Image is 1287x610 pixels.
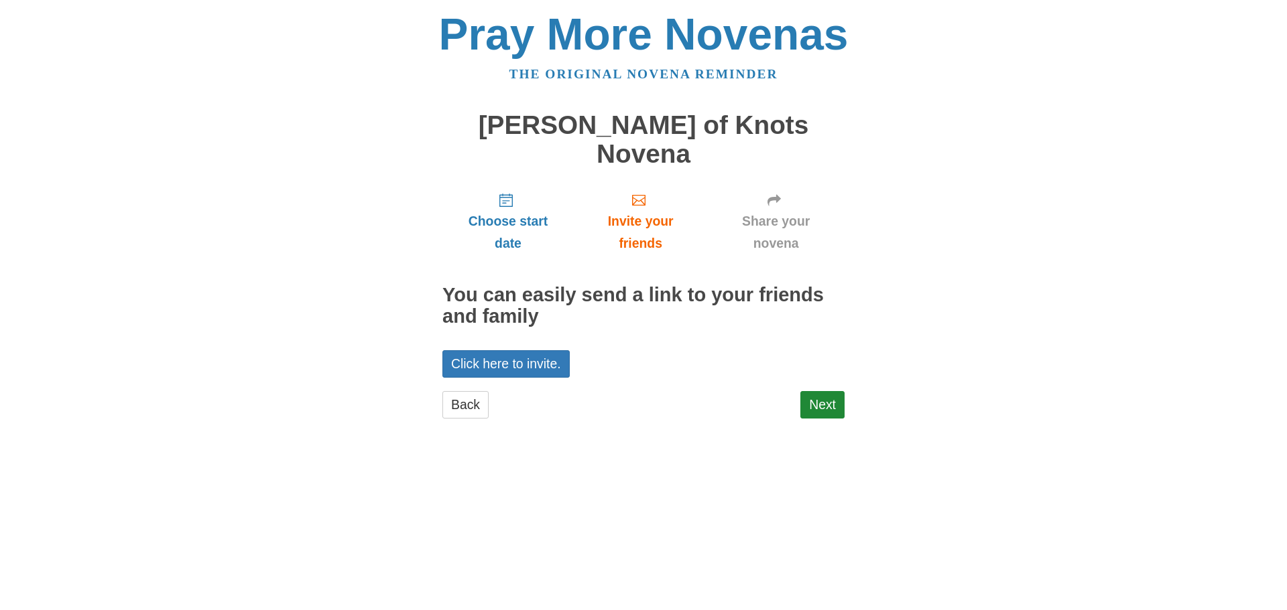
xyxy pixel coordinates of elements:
span: Share your novena [721,210,831,254]
a: Invite your friends [574,181,707,261]
a: Choose start date [442,181,574,261]
h2: You can easily send a link to your friends and family [442,285,845,327]
a: Pray More Novenas [439,9,849,59]
span: Invite your friends [587,210,694,254]
a: Click here to invite. [442,350,570,378]
a: The original novena reminder [509,67,778,81]
a: Back [442,391,489,418]
a: Next [800,391,845,418]
span: Choose start date [456,210,560,254]
h1: [PERSON_NAME] of Knots Novena [442,111,845,168]
a: Share your novena [707,181,845,261]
